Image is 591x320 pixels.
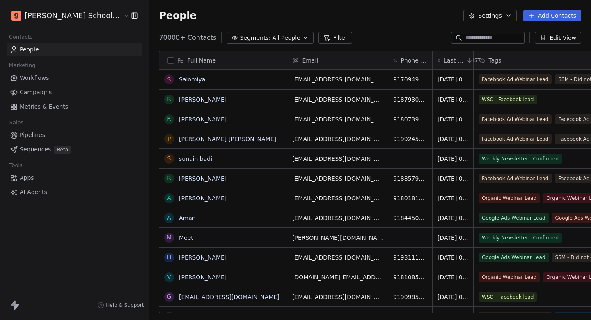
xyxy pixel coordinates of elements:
span: [DOMAIN_NAME][EMAIL_ADDRESS][DOMAIN_NAME] [292,273,383,281]
button: Edit View [535,32,581,44]
a: [PERSON_NAME] [179,175,227,182]
span: [DATE] 09:56 AM [438,253,468,262]
button: [PERSON_NAME] School of Finance LLP [10,9,118,23]
span: 918073911480 [393,115,427,123]
span: 70000+ Contacts [159,33,216,43]
a: [PERSON_NAME] [179,116,227,123]
span: [PERSON_NAME] School of Finance LLP [25,10,122,21]
span: [EMAIL_ADDRESS][DOMAIN_NAME] [292,155,383,163]
a: AI Agents [7,186,142,199]
span: [EMAIL_ADDRESS][DOMAIN_NAME] [292,293,383,301]
span: Full Name [187,56,216,65]
span: [EMAIL_ADDRESS][DOMAIN_NAME] [292,75,383,83]
span: Tools [6,159,26,172]
span: Email [302,56,318,65]
span: People [159,9,196,22]
span: 917094902319 [393,75,427,83]
span: Apps [20,174,34,182]
div: grid [159,70,287,313]
span: Contacts [5,31,36,43]
span: [EMAIL_ADDRESS][DOMAIN_NAME] [292,214,383,222]
span: [DATE] 09:56 AM [438,214,468,222]
a: [PERSON_NAME] [179,96,227,103]
span: 919924555660 [393,135,427,143]
div: Phone Number [388,51,432,69]
span: [DATE] 09:57 AM [438,115,468,123]
span: [PERSON_NAME][DOMAIN_NAME][EMAIL_ADDRESS][DOMAIN_NAME] [292,234,383,242]
span: Last Activity Date [444,56,465,65]
span: Google Ads Webinar Lead [479,213,549,223]
span: Tags [488,56,501,65]
a: [EMAIL_ADDRESS][DOMAIN_NAME] [179,294,279,300]
span: [EMAIL_ADDRESS][DOMAIN_NAME] [292,253,383,262]
span: Weekly Newsletter - Confirmed [479,154,562,164]
span: [DATE] 09:57 AM [438,75,468,83]
a: SequencesBeta [7,143,142,156]
div: A [167,194,172,202]
span: [DATE] 09:57 AM [438,174,468,183]
span: [EMAIL_ADDRESS][DOMAIN_NAME] [292,174,383,183]
span: 918857922997 [393,174,427,183]
button: Add Contacts [523,10,581,21]
span: [EMAIL_ADDRESS][DOMAIN_NAME] [292,95,383,104]
div: M [167,233,172,242]
button: Settings [463,10,516,21]
span: Organic Webinar Lead [479,193,540,203]
span: Workflows [20,74,49,82]
a: People [7,43,142,56]
a: Metrics & Events [7,100,142,114]
span: People [20,45,39,54]
div: S [167,75,171,84]
span: [EMAIL_ADDRESS][DOMAIN_NAME] [292,194,383,202]
div: Full Name [159,51,287,69]
span: 919098511000 [393,293,427,301]
a: Aman [179,215,196,221]
img: Goela%20School%20Logos%20(4).png [11,11,21,21]
span: Beta [54,146,71,154]
span: 919311111368 [393,253,427,262]
a: Help & Support [98,302,144,308]
a: Workflows [7,71,142,85]
span: Weekly Newsletter - Confirmed [479,233,562,243]
span: Sequences [20,145,51,154]
div: p [167,134,171,143]
span: Metrics & Events [20,102,68,111]
span: Campaigns [20,88,52,97]
span: Facebook Ad Webinar Lead [479,174,552,183]
div: R [167,174,172,183]
a: Campaigns [7,86,142,99]
a: Salomiya [179,76,205,83]
span: 918108520888 [393,273,427,281]
button: Filter [318,32,353,44]
span: [DATE] 09:56 AM [438,234,468,242]
span: 918445002170 [393,214,427,222]
span: Google Ads Webinar Lead [479,253,549,262]
span: All People [272,34,300,42]
span: [DATE] 09:57 AM [438,135,468,143]
a: ASHOK [179,313,199,320]
div: A [167,213,172,222]
div: V [167,273,172,281]
span: Phone Number [401,56,427,65]
div: Email [287,51,388,69]
a: [PERSON_NAME] [179,254,227,261]
a: [PERSON_NAME] [179,274,227,281]
span: 918018126445 [393,194,427,202]
span: [DATE] 09:57 AM [438,155,468,163]
span: AI Agents [20,188,47,197]
a: Pipelines [7,128,142,142]
span: Pipelines [20,131,45,139]
span: WSC - Facebook lead [479,292,537,302]
span: [EMAIL_ADDRESS][DOMAIN_NAME] [292,135,383,143]
div: H [167,253,172,262]
div: Last Activity DateIST [433,51,473,69]
a: sunain badi [179,155,212,162]
div: s [167,154,171,163]
span: WSC - Facebook lead [479,95,537,104]
span: Facebook Ad Webinar Lead [479,74,552,84]
span: [DATE] 09:57 AM [438,194,468,202]
div: g [167,292,172,301]
span: Facebook Ad Webinar Lead [479,114,552,124]
div: R [167,95,172,104]
span: Segments: [240,34,270,42]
